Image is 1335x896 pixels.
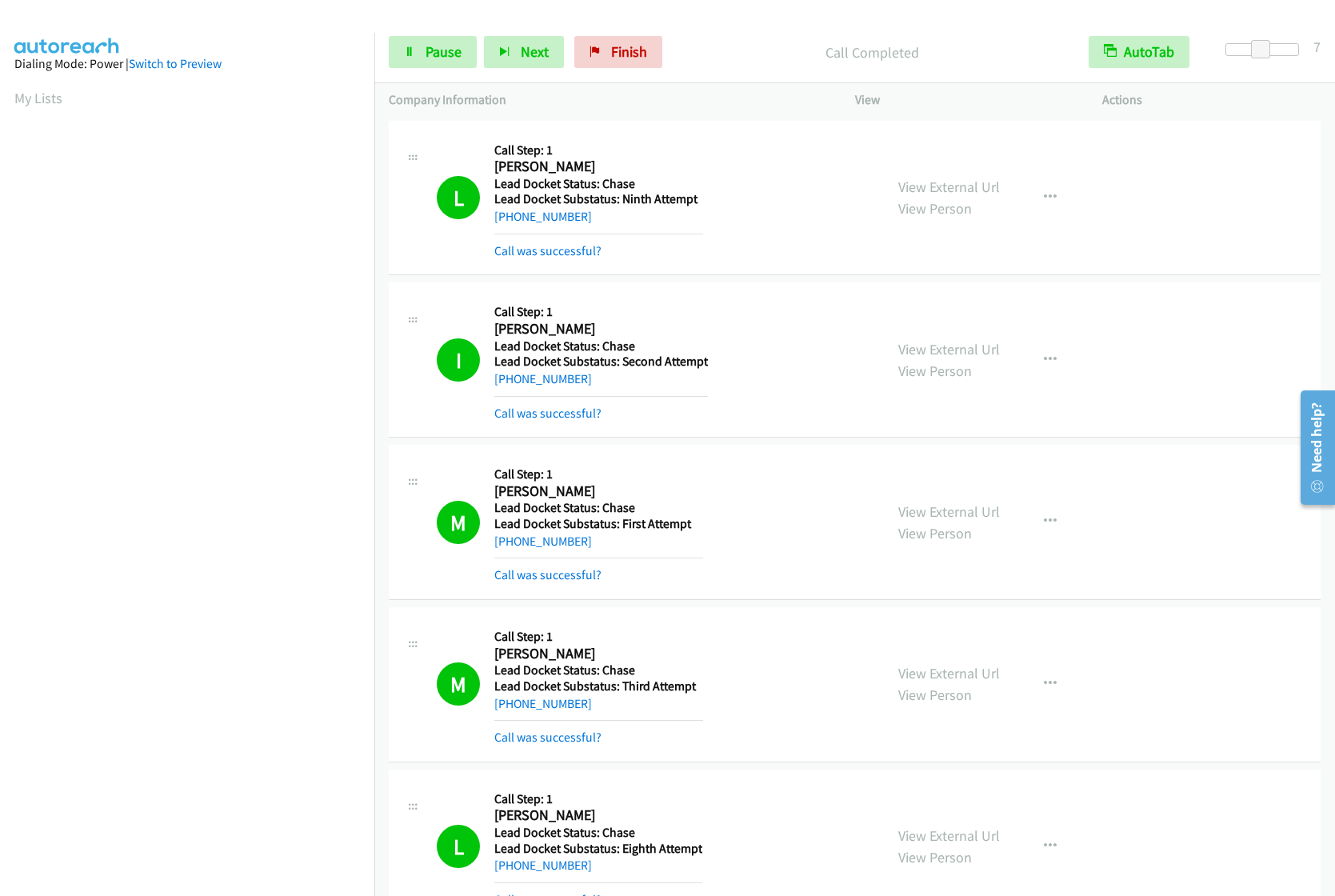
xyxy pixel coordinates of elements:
a: View Person [898,199,972,218]
div: Dialing Mode: Power | [14,54,360,74]
button: AutoTab [1089,36,1189,68]
h2: [PERSON_NAME] [494,645,703,663]
a: View Person [898,848,972,866]
h1: M [437,662,480,706]
h5: Lead Docket Status: Chase [494,338,708,354]
iframe: Dialpad [14,123,374,883]
p: Actions [1102,90,1321,110]
h1: M [437,501,480,544]
h5: Lead Docket Status: Chase [494,500,703,516]
h5: Lead Docket Substatus: Eighth Attempt [494,841,702,857]
a: Switch to Preview [129,56,222,71]
h5: Lead Docket Substatus: Third Attempt [494,678,703,694]
span: Finish [611,42,647,61]
h5: Call Step: 1 [494,791,702,807]
a: [PHONE_NUMBER] [494,858,592,873]
h5: Lead Docket Substatus: Ninth Attempt [494,191,703,207]
h2: [PERSON_NAME] [494,158,703,176]
a: View Person [898,686,972,704]
h5: Call Step: 1 [494,629,703,645]
p: Company Information [389,90,826,110]
a: Call was successful? [494,406,602,421]
a: View External Url [898,340,1000,358]
a: View External Url [898,178,1000,196]
a: My Lists [14,89,62,107]
a: Call was successful? [494,567,602,582]
h1: L [437,825,480,868]
a: [PHONE_NUMBER] [494,209,592,224]
h5: Call Step: 1 [494,142,703,158]
h2: [PERSON_NAME] [494,806,702,825]
a: Pause [389,36,477,68]
div: 7 [1313,36,1321,58]
h2: [PERSON_NAME] [494,482,703,501]
h1: L [437,176,480,219]
a: Finish [574,36,662,68]
h5: Lead Docket Substatus: First Attempt [494,516,703,532]
h2: [PERSON_NAME] [494,320,703,338]
span: Pause [426,42,462,61]
a: Call was successful? [494,243,602,258]
a: [PHONE_NUMBER] [494,371,592,386]
a: View Person [898,362,972,380]
p: View [855,90,1073,110]
iframe: Resource Center [1289,384,1335,511]
p: Call Completed [684,42,1060,63]
h1: I [437,338,480,382]
a: [PHONE_NUMBER] [494,696,592,711]
h5: Call Step: 1 [494,304,708,320]
h5: Lead Docket Status: Chase [494,662,703,678]
a: View External Url [898,826,1000,845]
button: Next [484,36,564,68]
a: View Person [898,524,972,542]
a: Call was successful? [494,730,602,745]
h5: Call Step: 1 [494,466,703,482]
a: View External Url [898,664,1000,682]
a: View External Url [898,502,1000,521]
h5: Lead Docket Status: Chase [494,176,703,192]
a: [PHONE_NUMBER] [494,534,592,549]
h5: Lead Docket Status: Chase [494,825,702,841]
h5: Lead Docket Substatus: Second Attempt [494,354,708,370]
span: Next [521,42,549,61]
